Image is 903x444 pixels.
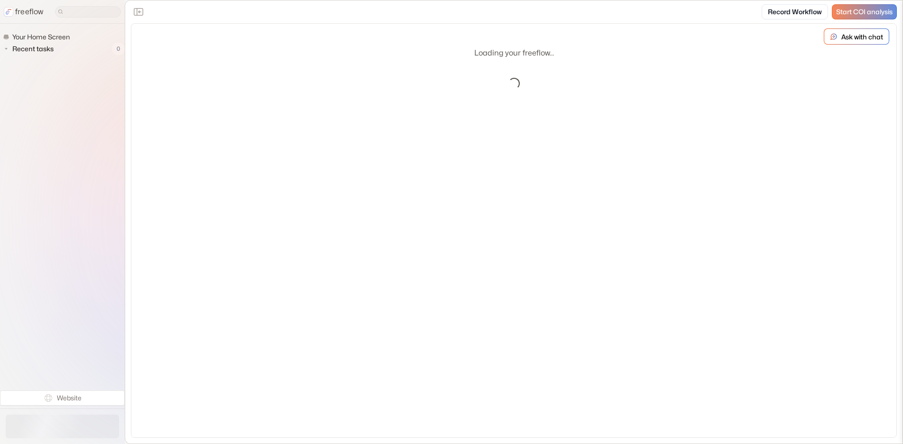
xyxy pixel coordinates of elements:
p: Loading your freeflow... [474,47,554,59]
span: Start COI analysis [836,8,893,16]
button: Close the sidebar [131,4,146,19]
a: freeflow [4,6,44,18]
a: Start COI analysis [832,4,897,19]
a: Record Workflow [762,4,828,19]
span: Recent tasks [10,44,56,54]
span: 0 [112,43,125,55]
p: Ask with chat [841,32,883,42]
p: freeflow [15,6,44,18]
button: Recent tasks [3,43,57,55]
a: Your Home Screen [3,31,74,43]
span: Your Home Screen [10,32,73,42]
